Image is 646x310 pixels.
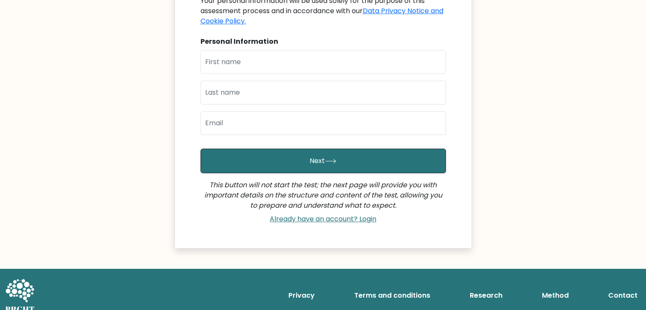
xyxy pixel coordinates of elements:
a: Research [466,287,506,304]
button: Next [200,149,446,173]
a: Already have an account? Login [266,214,380,224]
input: First name [200,50,446,74]
a: Contact [605,287,641,304]
input: Last name [200,81,446,104]
div: Personal Information [200,37,446,47]
a: Terms and conditions [351,287,434,304]
i: This button will not start the test; the next page will provide you with important details on the... [204,180,442,210]
input: Email [200,111,446,135]
a: Privacy [285,287,318,304]
a: Method [539,287,572,304]
a: Data Privacy Notice and Cookie Policy. [200,6,443,26]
